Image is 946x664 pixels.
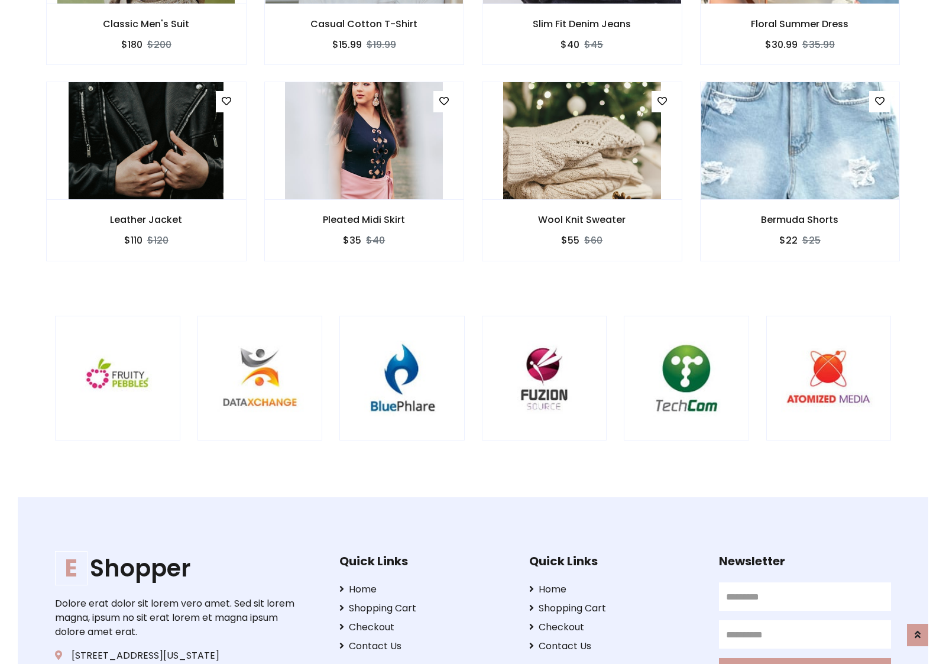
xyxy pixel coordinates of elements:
a: Home [339,582,511,597]
del: $45 [584,38,603,51]
h1: Shopper [55,554,302,582]
h6: Pleated Midi Skirt [265,214,464,225]
h6: $22 [779,235,798,246]
h6: $55 [561,235,579,246]
a: Shopping Cart [339,601,511,616]
del: $25 [802,234,821,247]
a: Checkout [339,620,511,634]
del: $200 [147,38,171,51]
h5: Quick Links [529,554,701,568]
h6: Leather Jacket [47,214,246,225]
h6: Wool Knit Sweater [482,214,682,225]
h5: Newsletter [719,554,891,568]
h6: $40 [561,39,579,50]
h6: Casual Cotton T-Shirt [265,18,464,30]
h6: Floral Summer Dress [701,18,900,30]
h6: $35 [343,235,361,246]
h6: $15.99 [332,39,362,50]
a: Contact Us [529,639,701,653]
span: E [55,551,88,585]
del: $35.99 [802,38,835,51]
h6: Bermuda Shorts [701,214,900,225]
h6: $180 [121,39,142,50]
del: $60 [584,234,602,247]
del: $19.99 [367,38,396,51]
del: $120 [147,234,169,247]
p: [STREET_ADDRESS][US_STATE] [55,649,302,663]
a: Home [529,582,701,597]
a: Shopping Cart [529,601,701,616]
del: $40 [366,234,385,247]
a: EShopper [55,554,302,582]
a: Checkout [529,620,701,634]
h6: $30.99 [765,39,798,50]
h6: Slim Fit Denim Jeans [482,18,682,30]
h6: Classic Men's Suit [47,18,246,30]
h5: Quick Links [339,554,511,568]
h6: $110 [124,235,142,246]
a: Contact Us [339,639,511,653]
p: Dolore erat dolor sit lorem vero amet. Sed sit lorem magna, ipsum no sit erat lorem et magna ipsu... [55,597,302,639]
